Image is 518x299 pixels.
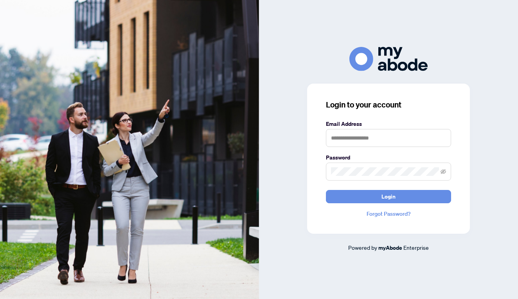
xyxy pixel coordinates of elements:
[326,99,451,110] h3: Login to your account
[349,47,428,71] img: ma-logo
[326,153,451,162] label: Password
[381,190,396,203] span: Login
[441,169,446,174] span: eye-invisible
[326,209,451,218] a: Forgot Password?
[348,244,377,251] span: Powered by
[403,244,429,251] span: Enterprise
[326,120,451,128] label: Email Address
[326,190,451,203] button: Login
[378,243,402,252] a: myAbode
